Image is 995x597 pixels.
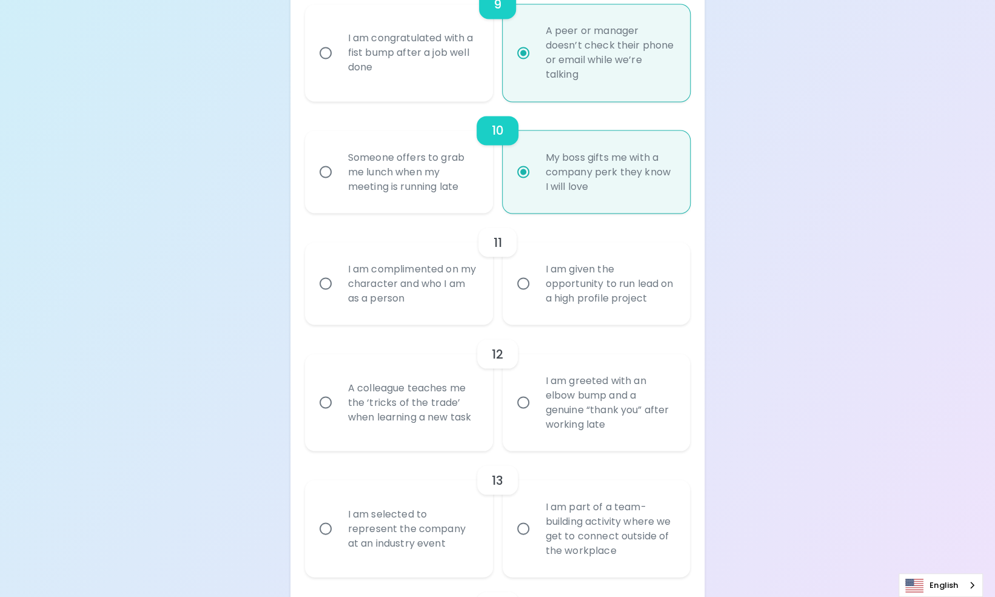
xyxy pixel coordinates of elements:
[338,16,486,89] div: I am congratulated with a fist bump after a job well done
[338,366,486,439] div: A colleague teaches me the ‘tricks of the trade’ when learning a new task
[536,9,684,96] div: A peer or manager doesn’t check their phone or email while we’re talking
[338,135,486,208] div: Someone offers to grab me lunch when my meeting is running late
[305,213,691,325] div: choice-group-check
[536,247,684,320] div: I am given the opportunity to run lead on a high profile project
[492,344,503,363] h6: 12
[536,359,684,446] div: I am greeted with an elbow bump and a genuine “thank you” after working late
[536,485,684,572] div: I am part of a team-building activity where we get to connect outside of the workplace
[899,574,982,596] a: English
[491,121,503,140] h6: 10
[536,135,684,208] div: My boss gifts me with a company perk they know I will love
[899,573,983,597] aside: Language selected: English
[338,492,486,565] div: I am selected to represent the company at an industry event
[305,101,691,213] div: choice-group-check
[305,451,691,577] div: choice-group-check
[305,325,691,451] div: choice-group-check
[492,470,503,490] h6: 13
[899,573,983,597] div: Language
[338,247,486,320] div: I am complimented on my character and who I am as a person
[493,232,501,252] h6: 11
